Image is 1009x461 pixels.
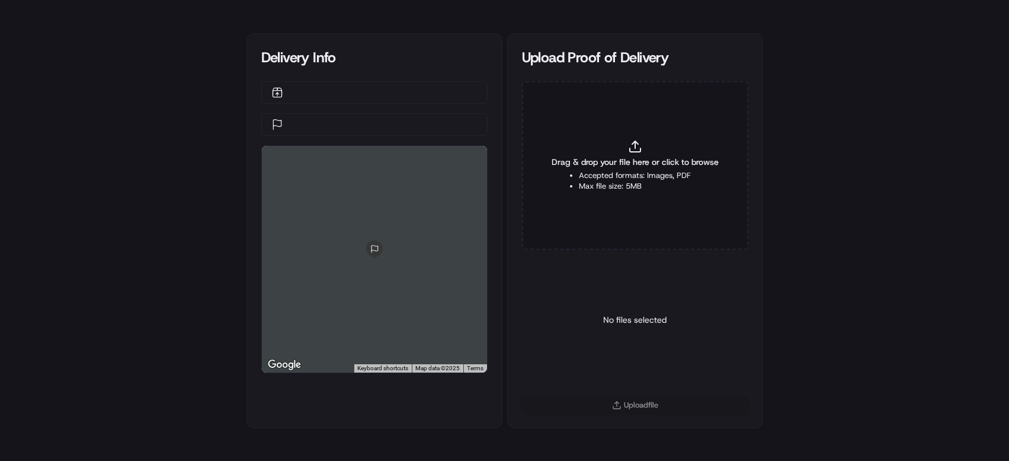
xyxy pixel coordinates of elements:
[265,357,304,373] img: Google
[467,365,483,371] a: Terms (opens in new tab)
[262,146,487,373] div: 0
[357,364,408,373] button: Keyboard shortcuts
[579,170,691,181] li: Accepted formats: Images, PDF
[522,48,748,67] div: Upload Proof of Delivery
[603,314,667,326] p: No files selected
[415,365,460,371] span: Map data ©2025
[552,156,719,168] span: Drag & drop your file here or click to browse
[265,357,304,373] a: Open this area in Google Maps (opens a new window)
[261,48,488,67] div: Delivery Info
[579,181,691,192] li: Max file size: 5MB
